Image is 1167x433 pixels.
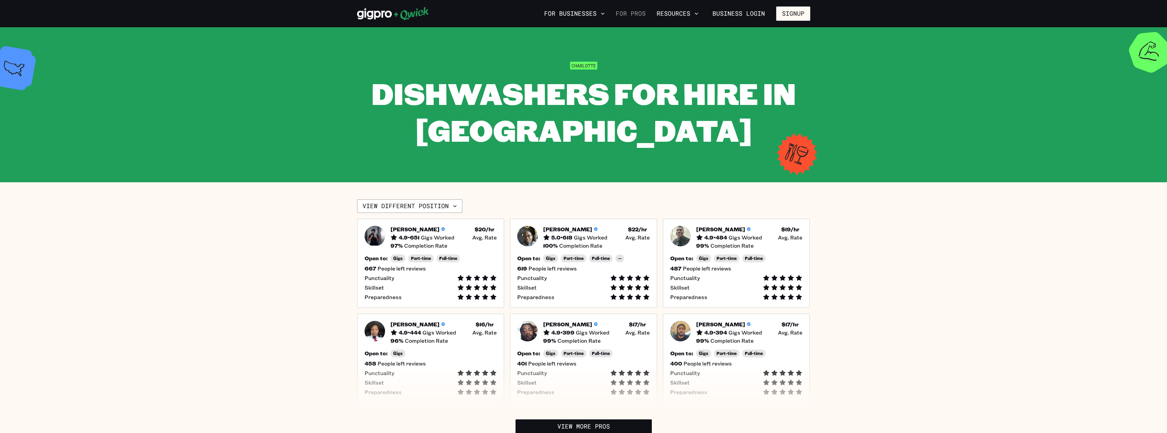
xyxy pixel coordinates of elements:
[704,329,727,336] h5: 4.9 • 394
[365,226,385,246] img: Pro headshot
[710,242,754,249] span: Completion Rate
[618,256,621,261] span: --
[782,321,799,328] h5: $ 17 /hr
[683,265,731,272] span: People left reviews
[728,329,762,336] span: Gigs Worked
[654,8,701,19] button: Resources
[551,234,572,241] h5: 5.0 • 618
[663,218,810,308] button: Pro headshot[PERSON_NAME]4.9•484Gigs Worked$19/hr Avg. Rate99%Completion RateOpen to:GigsPart-tim...
[670,275,700,281] span: Punctuality
[541,8,608,19] button: For Businesses
[564,351,584,356] span: Part-time
[670,226,691,246] img: Pro headshot
[717,256,737,261] span: Part-time
[710,337,754,344] span: Completion Rate
[528,360,577,367] span: People left reviews
[476,321,494,328] h5: $ 16 /hr
[378,360,426,367] span: People left reviews
[365,360,376,367] h5: 458
[365,389,402,396] span: Preparedness
[517,379,537,386] span: Skillset
[390,337,403,344] h5: 96 %
[670,360,682,367] h5: 400
[517,255,540,262] h5: Open to:
[717,351,737,356] span: Part-time
[517,350,540,357] h5: Open to:
[546,351,555,356] span: Gigs
[517,226,538,246] img: Pro headshot
[378,265,426,272] span: People left reviews
[365,379,384,386] span: Skillset
[411,256,431,261] span: Part-time
[546,256,555,261] span: Gigs
[696,337,709,344] h5: 99 %
[510,313,657,403] button: Pro headshot[PERSON_NAME]4.9•399Gigs Worked$17/hr Avg. Rate99%Completion RateOpen to:GigsPart-tim...
[472,234,497,241] span: Avg. Rate
[510,218,657,308] button: Pro headshot[PERSON_NAME]5.0•618Gigs Worked$22/hr Avg. Rate100%Completion RateOpen to:GigsPart-ti...
[592,256,610,261] span: Full-time
[576,329,610,336] span: Gigs Worked
[357,218,505,308] button: Pro headshot[PERSON_NAME]4.9•651Gigs Worked$20/hr Avg. Rate97%Completion RateOpen to:GigsPart-tim...
[551,329,574,336] h5: 4.9 • 399
[559,242,602,249] span: Completion Rate
[393,256,403,261] span: Gigs
[696,242,709,249] h5: 99 %
[625,329,650,336] span: Avg. Rate
[670,284,690,291] span: Skillset
[365,350,388,357] h5: Open to:
[365,321,385,341] img: Pro headshot
[670,265,681,272] h5: 487
[365,255,388,262] h5: Open to:
[365,284,384,291] span: Skillset
[625,234,650,241] span: Avg. Rate
[663,313,810,403] button: Pro headshot[PERSON_NAME]4.9•394Gigs Worked$17/hr Avg. Rate99%Completion RateOpen to:GigsPart-tim...
[696,226,745,233] h5: [PERSON_NAME]
[778,234,802,241] span: Avg. Rate
[404,242,447,249] span: Completion Rate
[670,389,707,396] span: Preparedness
[543,226,592,233] h5: [PERSON_NAME]
[574,234,608,241] span: Gigs Worked
[517,370,547,376] span: Punctuality
[707,6,771,21] a: Business Login
[543,337,556,344] h5: 99 %
[357,199,462,213] button: View different position
[517,360,527,367] h5: 401
[704,234,727,241] h5: 4.9 • 484
[670,294,707,300] span: Preparedness
[628,226,647,233] h5: $ 22 /hr
[670,255,693,262] h5: Open to:
[543,242,558,249] h5: 100 %
[570,62,597,69] span: Charlotte
[475,226,494,233] h5: $ 20 /hr
[421,234,455,241] span: Gigs Worked
[745,351,763,356] span: Full-time
[728,234,762,241] span: Gigs Worked
[439,256,457,261] span: Full-time
[699,256,708,261] span: Gigs
[629,321,646,328] h5: $ 17 /hr
[781,226,799,233] h5: $ 19 /hr
[405,337,448,344] span: Completion Rate
[390,226,440,233] h5: [PERSON_NAME]
[564,256,584,261] span: Part-time
[390,242,403,249] h5: 97 %
[517,265,527,272] h5: 619
[670,321,691,341] img: Pro headshot
[371,74,796,150] span: Dishwashers for Hire in [GEOGRAPHIC_DATA]
[696,321,745,328] h5: [PERSON_NAME]
[543,321,592,328] h5: [PERSON_NAME]
[684,360,732,367] span: People left reviews
[399,329,421,336] h5: 4.9 • 444
[517,294,554,300] span: Preparedness
[745,256,763,261] span: Full-time
[365,265,376,272] h5: 667
[613,8,648,19] a: For Pros
[592,351,610,356] span: Full-time
[423,329,456,336] span: Gigs Worked
[557,337,601,344] span: Completion Rate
